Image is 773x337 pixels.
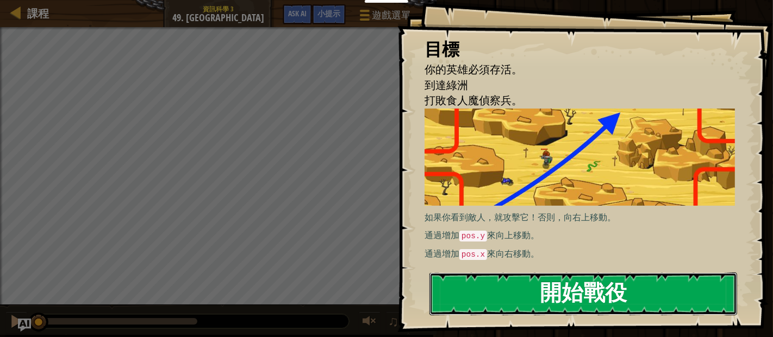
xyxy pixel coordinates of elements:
span: Ask AI [288,8,307,18]
button: Ask AI [18,319,31,332]
code: pos.y [459,231,487,241]
li: 打敗食人魔偵察兵。 [411,93,732,109]
img: Sarven路 [425,109,744,206]
span: 遊戲選單 [372,8,411,22]
span: 打敗食人魔偵察兵。 [425,93,522,107]
button: Ctrl + P: Pause [5,311,27,334]
button: 開始戰役 [429,272,737,315]
p: 如果你看到敵人，就攻擊它！否則，向右上移動。 [425,211,744,224]
p: 通過增加 來向右移動。 [425,247,744,260]
span: 你的英雄必須存活。 [425,62,522,77]
button: 遊戲選單 [351,4,417,30]
button: Ask AI [283,4,312,24]
span: 到達綠洲 [425,78,468,92]
a: 課程 [22,6,49,21]
span: ♫ [388,313,399,329]
div: 目標 [425,37,735,62]
span: 課程 [27,6,49,21]
li: 你的英雄必須存活。 [411,62,732,78]
li: 到達綠洲 [411,78,732,93]
button: 調整音量 [359,311,381,334]
span: 小提示 [317,8,340,18]
p: 通過增加 來向上移動。 [425,229,744,242]
code: pos.x [459,249,487,260]
button: ♫ [386,311,404,334]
